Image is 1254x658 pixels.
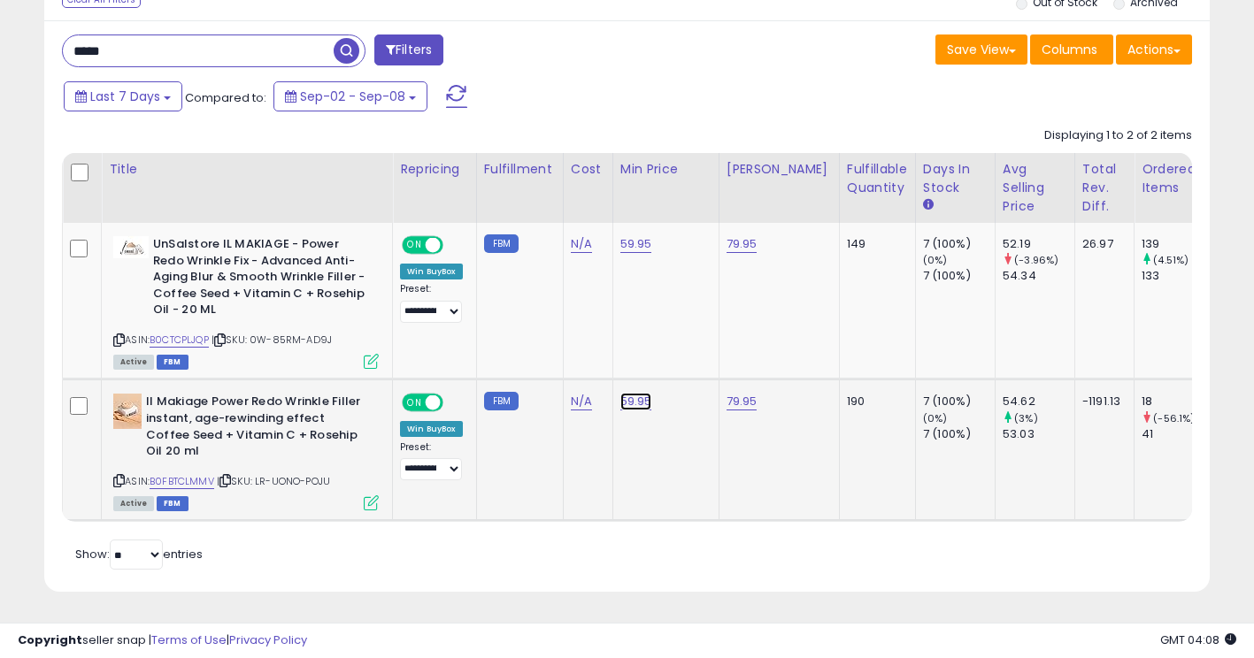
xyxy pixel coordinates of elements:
span: Show: entries [75,546,203,562]
div: Preset: [400,441,463,481]
div: 7 (100%) [923,268,995,284]
span: Sep-02 - Sep-08 [300,88,405,105]
a: 79.95 [727,235,758,253]
small: (-56.1%) [1153,411,1195,425]
button: Filters [374,34,443,65]
div: Fulfillment [484,160,556,179]
span: | SKU: 0W-85RM-AD9J [212,333,332,347]
a: N/A [571,393,592,410]
button: Sep-02 - Sep-08 [273,81,427,111]
div: Avg Selling Price [1003,160,1067,216]
a: B0FBTCLMMV [150,474,214,489]
a: 79.95 [727,393,758,410]
div: 133 [1142,268,1213,284]
a: N/A [571,235,592,253]
small: (-3.96%) [1014,253,1058,267]
span: ON [404,395,426,410]
small: (3%) [1014,411,1038,425]
span: Columns [1042,41,1097,58]
span: OFF [441,238,469,253]
small: FBM [484,234,519,253]
span: Last 7 Days [90,88,160,105]
div: -1191.13 [1082,394,1120,409]
div: Cost [571,160,605,179]
b: Il Makiage Power Redo Wrinkle Filler instant, age-rewinding effect Coffee Seed + Vitamin C + Rose... [146,394,361,463]
a: 59.95 [620,393,652,410]
div: 7 (100%) [923,426,995,442]
div: 53.03 [1003,426,1074,442]
img: 31mwv0ZWxpL._SL40_.jpg [113,236,149,258]
img: 41kBA6TR24L._SL40_.jpg [113,394,142,429]
div: 7 (100%) [923,394,995,409]
div: 41 [1142,426,1213,442]
div: Total Rev. Diff. [1082,160,1127,216]
a: Privacy Policy [229,631,307,648]
button: Actions [1116,34,1192,65]
div: ASIN: [113,236,379,367]
div: Win BuyBox [400,264,463,279]
div: Days In Stock [923,160,988,197]
button: Columns [1030,34,1113,65]
span: OFF [441,395,469,410]
small: (4.51%) [1153,253,1189,267]
span: ON [404,238,426,253]
span: All listings currently available for purchase on Amazon [113,355,154,370]
small: (0%) [923,411,948,425]
div: [PERSON_NAME] [727,160,832,179]
div: Preset: [400,283,463,323]
div: Displaying 1 to 2 of 2 items [1044,127,1192,144]
span: All listings currently available for purchase on Amazon [113,496,154,511]
small: FBM [484,392,519,410]
small: Days In Stock. [923,197,934,213]
div: 26.97 [1082,236,1120,252]
span: FBM [157,355,188,370]
span: Compared to: [185,89,266,106]
button: Save View [935,34,1027,65]
span: 2025-09-16 04:08 GMT [1160,631,1236,648]
span: | SKU: LR-UONO-POJU [217,474,330,488]
strong: Copyright [18,631,82,648]
a: 59.95 [620,235,652,253]
a: Terms of Use [151,631,227,648]
div: 52.19 [1003,236,1074,252]
div: 18 [1142,394,1213,409]
div: Win BuyBox [400,421,463,437]
div: Title [109,160,385,179]
div: 7 (100%) [923,236,995,252]
div: ASIN: [113,394,379,509]
small: (0%) [923,253,948,267]
div: Min Price [620,160,712,179]
a: B0CTCPLJQP [150,333,209,348]
div: 190 [847,394,902,409]
button: Last 7 Days [64,81,182,111]
div: seller snap | | [18,632,307,649]
div: 54.62 [1003,394,1074,409]
div: 149 [847,236,902,252]
div: Ordered Items [1142,160,1206,197]
div: 54.34 [1003,268,1074,284]
div: Fulfillable Quantity [847,160,908,197]
span: FBM [157,496,188,511]
div: Repricing [400,160,469,179]
b: UnSalstore IL MAKIAGE - Power Redo Wrinkle Fix - Advanced Anti-Aging Blur & Smooth Wrinkle Filler... [153,236,368,323]
div: 139 [1142,236,1213,252]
